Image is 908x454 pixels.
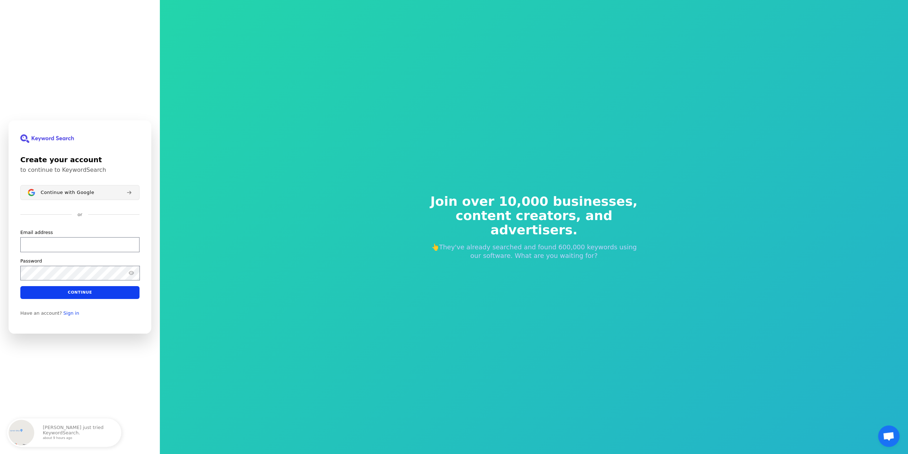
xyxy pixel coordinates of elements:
p: 👆They've already searched and found 600,000 keywords using our software. What are you waiting for? [426,243,643,260]
button: Sign in with GoogleContinue with Google [20,185,140,200]
a: Sign in [64,310,79,316]
a: Åben chat [878,425,899,447]
p: [PERSON_NAME] just tried KeywordSearch. [43,425,114,440]
span: Join over 10,000 businesses, [426,194,643,209]
img: Australia [9,420,34,445]
img: Sign in with Google [28,189,35,196]
h1: Create your account [20,154,140,165]
img: KeywordSearch [20,134,74,143]
p: or [77,211,82,218]
label: Email address [20,229,53,236]
p: to continue to KeywordSearch [20,166,140,174]
small: about 9 hours ago [43,436,112,440]
label: Password [20,258,42,264]
button: Show password [127,269,136,277]
span: Have an account? [20,310,62,316]
span: content creators, and advertisers. [426,209,643,237]
button: Continue [20,286,140,299]
span: Continue with Google [41,190,94,195]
